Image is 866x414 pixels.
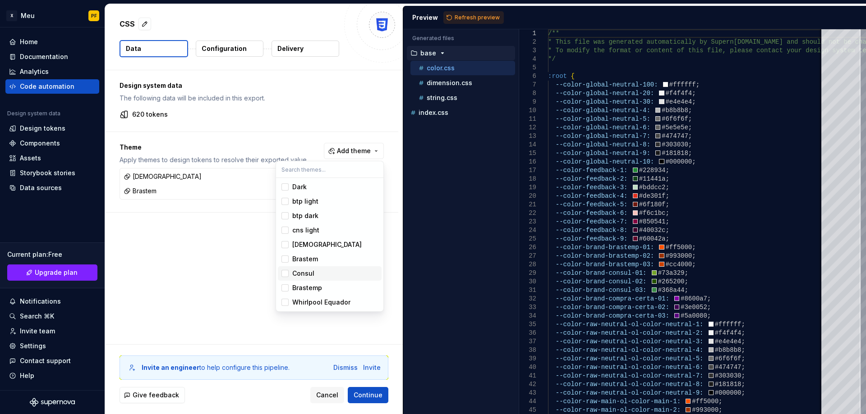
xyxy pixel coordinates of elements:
[292,255,318,264] div: Brastem
[292,240,362,249] div: [DEMOGRAPHIC_DATA]
[276,161,383,177] input: Search themes...
[292,226,319,235] div: cns light
[292,182,307,191] div: Dark
[276,178,383,311] div: Search themes...
[292,211,318,220] div: btp dark
[292,197,318,206] div: btp light
[292,269,314,278] div: Consul
[292,283,322,292] div: Brastemp
[292,298,350,307] div: Whirlpool Equador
